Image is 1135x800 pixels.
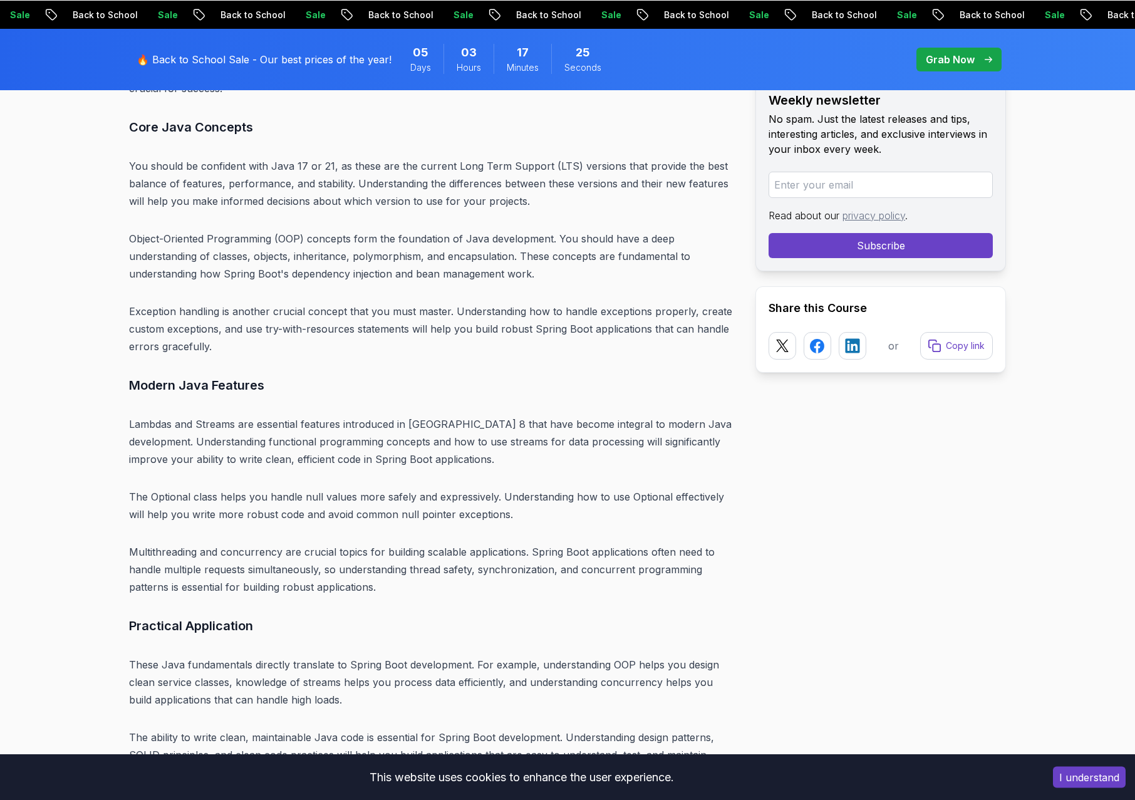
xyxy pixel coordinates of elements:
p: The Optional class helps you handle null values more safely and expressively. Understanding how t... [129,487,735,522]
p: or [888,338,899,353]
p: Back to School [802,8,887,21]
p: Multithreading and concurrency are crucial topics for building scalable applications. Spring Boot... [129,543,735,595]
p: Sale [296,8,336,21]
button: Copy link [920,331,993,359]
p: Sale [887,8,927,21]
h3: Modern Java Features [129,375,735,395]
h3: Core Java Concepts [129,117,735,137]
button: Accept cookies [1053,766,1126,787]
p: These Java fundamentals directly translate to Spring Boot development. For example, understanding... [129,655,735,708]
p: Sale [443,8,484,21]
h2: Weekly newsletter [769,91,993,108]
a: privacy policy [842,209,905,221]
p: Sale [591,8,631,21]
span: 17 Minutes [517,43,529,61]
div: This website uses cookies to enhance the user experience. [9,763,1034,791]
p: No spam. Just the latest releases and tips, interesting articles, and exclusive interviews in you... [769,111,993,156]
p: The ability to write clean, maintainable Java code is essential for Spring Boot development. Unde... [129,728,735,763]
p: Back to School [358,8,443,21]
span: Minutes [507,61,539,73]
button: Subscribe [769,232,993,257]
span: 5 Days [413,43,428,61]
p: 🔥 Back to School Sale - Our best prices of the year! [137,51,391,66]
p: Sale [1035,8,1075,21]
p: Lambdas and Streams are essential features introduced in [GEOGRAPHIC_DATA] 8 that have become int... [129,415,735,467]
p: Copy link [946,339,985,351]
input: Enter your email [769,171,993,197]
h3: Practical Application [129,615,735,635]
p: Back to School [63,8,148,21]
span: 25 Seconds [576,43,590,61]
p: Back to School [654,8,739,21]
p: Read about our . [769,207,993,222]
p: You should be confident with Java 17 or 21, as these are the current Long Term Support (LTS) vers... [129,157,735,209]
p: Sale [739,8,779,21]
h2: Share this Course [769,299,993,316]
p: Back to School [506,8,591,21]
p: Sale [148,8,188,21]
span: Seconds [564,61,601,73]
p: Back to School [210,8,296,21]
span: 3 Hours [461,43,477,61]
p: Object-Oriented Programming (OOP) concepts form the foundation of Java development. You should ha... [129,229,735,282]
p: Back to School [950,8,1035,21]
span: Days [410,61,431,73]
p: Grab Now [926,51,975,66]
p: Exception handling is another crucial concept that you must master. Understanding how to handle e... [129,302,735,355]
span: Hours [457,61,481,73]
